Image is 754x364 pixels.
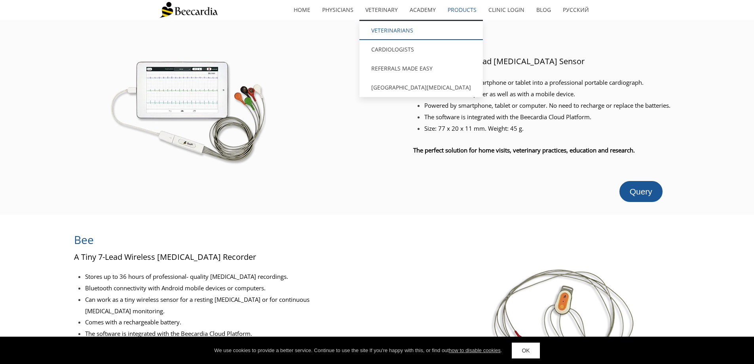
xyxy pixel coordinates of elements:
[424,78,644,86] span: Turns an Android smartphone or tablet into a professional portable cardiograph.
[512,343,539,358] a: OK
[288,1,316,19] a: home
[85,295,310,315] span: Can work as a tiny wireless sensor for a resting [MEDICAL_DATA] or for continuous [MEDICAL_DATA] ...
[316,1,359,19] a: Physicians
[359,59,483,78] a: Referrals Made Easy
[359,40,483,59] a: Cardiologists
[449,347,501,353] a: how to disable cookies
[359,78,483,97] a: [GEOGRAPHIC_DATA][MEDICAL_DATA]
[424,124,524,132] span: Size: 77 x 20 x 11 mm. Weight: 45 g.
[424,113,591,121] span: The software is integrated with the Beecardia Cloud Platform.
[74,232,94,247] span: Bee
[404,1,442,19] a: Academy
[482,1,530,19] a: Clinic Login
[359,21,483,40] a: Veterinarians
[442,1,482,19] a: Products
[85,318,181,326] span: Comes with a rechargeable battery.
[424,90,575,98] span: Works with a computer as well as with a mobile device.
[85,284,266,292] span: Bluetooth connectivity with Android mobile devices or computers.
[413,146,635,154] span: The perfect solution for home visits, veterinary practices, education and research.
[85,330,252,337] span: The software is integrated with the Beecardia Cloud Platform.
[359,1,404,19] a: Veterinary
[630,187,652,196] span: Query
[214,347,502,354] div: We use cookies to provide a better service. Continue to use the site If you're happy with this, o...
[530,1,557,19] a: Blog
[160,2,218,18] img: Beecardia
[619,181,663,202] a: Query
[74,252,256,262] span: A Tiny 7-Lead Wireless [MEDICAL_DATA] Recorder
[557,1,595,19] a: Русский
[424,101,670,109] span: Powered by smartphone, tablet or computer. No need to recharge or replace the batteries.
[413,56,585,67] span: A Universal 6-12 Lead [MEDICAL_DATA] Sensor
[85,273,288,280] span: Stores up to 36 hours of professional- quality [MEDICAL_DATA] recordings.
